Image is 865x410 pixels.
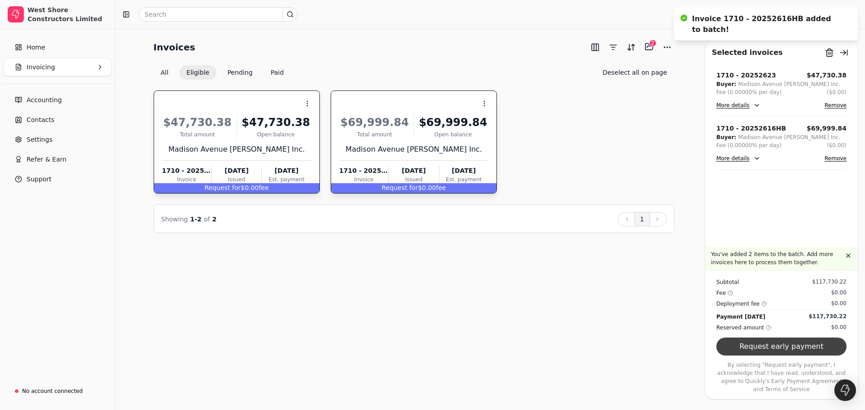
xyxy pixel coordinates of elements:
button: All [154,65,176,80]
div: West Shore Constructors Limited [27,5,107,23]
h2: Invoices [154,40,196,54]
div: 2 [649,40,656,47]
div: Invoice [162,176,211,184]
div: Open balance [418,131,488,139]
div: Payment [DATE] [716,312,765,321]
input: Search [139,7,297,22]
div: Invoice 1710 - 20252616HB added to batch! [692,14,840,35]
div: Fee (0.00000% per day) [716,88,782,96]
span: 1 - 2 [190,216,201,223]
button: Refer & Earn [4,150,111,168]
button: Eligible [179,65,217,80]
a: Accounting [4,91,111,109]
button: Paid [264,65,291,80]
div: $117,730.22 [812,278,847,286]
div: Fee (0.00000% per day) [716,141,782,149]
div: 1710 - 20252623 [162,166,211,176]
div: Invoice filter options [154,65,291,80]
div: Fee [716,288,733,297]
div: Issued [212,176,261,184]
div: [DATE] [439,166,488,176]
p: You've added 2 items to the batch. Add more invoices here to process them together. [711,250,843,266]
p: By selecting "Request early payment", I acknowledge that I have read, understood, and agree to Qu... [716,361,847,393]
div: $117,730.22 [809,312,847,320]
div: $47,730.38 [241,114,311,131]
span: Request for [382,184,418,191]
div: Open Intercom Messenger [834,379,856,401]
span: 2 [212,216,217,223]
button: Support [4,170,111,188]
div: [DATE] [262,166,311,176]
a: No account connected [4,383,111,399]
button: Sort [624,40,638,54]
a: Contacts [4,111,111,129]
button: Invoicing [4,58,111,76]
div: Total amount [162,131,233,139]
div: Open balance [241,131,311,139]
div: 1710 - 20252623 [716,71,776,80]
button: Remove [824,100,847,111]
span: Settings [27,135,52,144]
div: 1710 - 20252616HB [339,166,388,176]
button: 1 [634,212,650,226]
button: More details [716,100,760,111]
button: Deselect all on page [595,65,674,80]
div: Reserved amount [716,323,771,332]
span: fee [436,184,446,191]
span: Contacts [27,115,55,125]
span: Invoicing [27,63,55,72]
div: Invoice [339,176,388,184]
div: $0.00 [831,299,847,307]
div: Madison Avenue [PERSON_NAME] Inc. [738,133,840,141]
div: $0.00 [154,183,319,193]
span: Home [27,43,45,52]
div: Buyer: [716,80,736,88]
div: $0.00 [331,183,496,193]
button: Pending [220,65,260,80]
div: [DATE] [212,166,261,176]
div: Deployment fee [716,299,767,308]
span: Accounting [27,95,62,105]
div: [DATE] [389,166,438,176]
div: Selected invoices [712,47,783,58]
div: Buyer: [716,133,736,141]
div: Est. payment [262,176,311,184]
a: Settings [4,131,111,149]
div: $0.00 [831,323,847,331]
div: $0.00 [831,288,847,297]
div: Madison Avenue [PERSON_NAME] Inc. [339,144,488,155]
div: $69,999.84 [418,114,488,131]
span: of [204,216,210,223]
span: Request for [205,184,241,191]
div: Subtotal [716,278,739,287]
div: Est. payment [439,176,488,184]
button: $47,730.38 [806,71,847,80]
div: No account connected [22,387,83,395]
button: More [660,40,674,54]
button: Batch (2) [642,40,656,54]
span: Support [27,175,51,184]
div: $47,730.38 [162,114,233,131]
span: fee [259,184,269,191]
button: Request early payment [716,338,847,356]
div: Total amount [339,131,410,139]
div: Madison Avenue [PERSON_NAME] Inc. [738,80,840,88]
button: ($0.00) [827,88,847,96]
div: $69,999.84 [339,114,410,131]
span: Showing [161,216,188,223]
button: ($0.00) [827,141,847,149]
button: Remove [824,153,847,164]
div: 1710 - 20252616HB [716,124,786,133]
div: Madison Avenue [PERSON_NAME] Inc. [162,144,311,155]
div: Issued [389,176,438,184]
button: $69,999.84 [806,124,847,133]
span: Refer & Earn [27,155,67,164]
a: Home [4,38,111,56]
button: More details [716,153,760,164]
